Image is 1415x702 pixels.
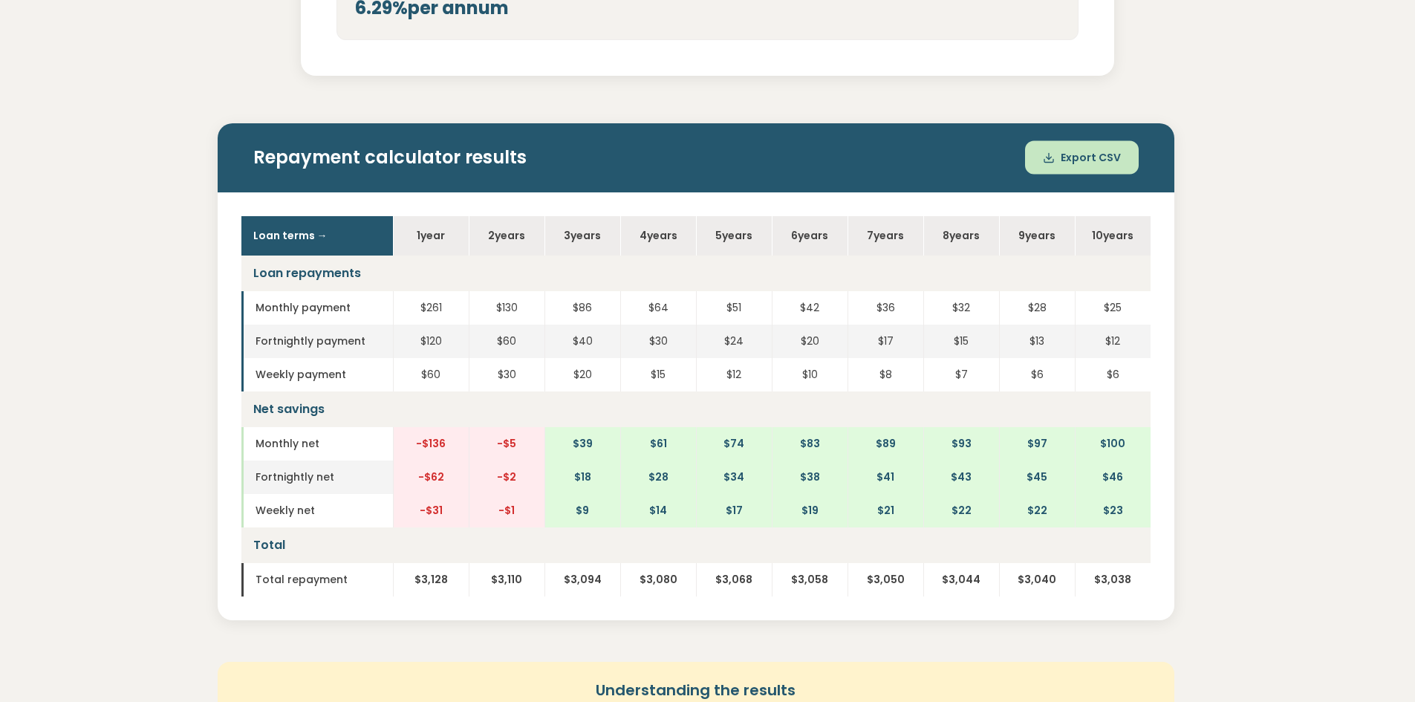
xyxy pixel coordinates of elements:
[620,291,696,325] td: $64
[848,291,923,325] td: $36
[1075,325,1151,358] td: $12
[772,494,848,527] td: $19
[469,461,544,494] td: -$2
[620,358,696,391] td: $15
[999,358,1075,391] td: $6
[620,563,696,597] td: $3,080
[393,216,469,256] th: 1 year
[620,216,696,256] th: 4 year s
[999,461,1075,494] td: $45
[923,358,999,391] td: $7
[696,358,772,391] td: $12
[544,494,620,527] td: $9
[544,291,620,325] td: $86
[923,461,999,494] td: $43
[848,563,923,597] td: $3,050
[696,563,772,597] td: $3,068
[999,325,1075,358] td: $13
[999,216,1075,256] th: 9 year s
[469,291,544,325] td: $130
[241,427,393,461] td: Monthly net
[393,563,469,597] td: $3,128
[1075,291,1151,325] td: $25
[235,680,1157,701] h5: Understanding the results
[848,427,923,461] td: $89
[999,563,1075,597] td: $3,040
[393,494,469,527] td: -$31
[620,461,696,494] td: $28
[393,461,469,494] td: -$62
[544,358,620,391] td: $20
[999,291,1075,325] td: $28
[241,391,1151,427] td: Net savings
[241,563,393,597] td: Total repayment
[241,291,393,325] td: Monthly payment
[544,563,620,597] td: $3,094
[1075,216,1151,256] th: 10 year s
[772,461,848,494] td: $38
[241,325,393,358] td: Fortnightly payment
[999,427,1075,461] td: $97
[772,563,848,597] td: $3,058
[923,216,999,256] th: 8 year s
[696,216,772,256] th: 5 year s
[772,358,848,391] td: $10
[1075,461,1151,494] td: $46
[469,427,544,461] td: -$5
[923,325,999,358] td: $15
[620,494,696,527] td: $14
[620,325,696,358] td: $30
[772,216,848,256] th: 6 year s
[469,216,544,256] th: 2 year s
[241,358,393,391] td: Weekly payment
[241,494,393,527] td: Weekly net
[696,461,772,494] td: $34
[923,563,999,597] td: $3,044
[620,427,696,461] td: $61
[999,494,1075,527] td: $22
[848,358,923,391] td: $8
[848,461,923,494] td: $41
[469,563,544,597] td: $3,110
[544,216,620,256] th: 3 year s
[393,427,469,461] td: -$136
[1075,563,1151,597] td: $3,038
[1075,494,1151,527] td: $23
[923,494,999,527] td: $22
[696,291,772,325] td: $51
[469,325,544,358] td: $60
[469,494,544,527] td: -$1
[696,427,772,461] td: $74
[1075,358,1151,391] td: $6
[544,427,620,461] td: $39
[544,461,620,494] td: $18
[241,216,393,256] th: Loan terms →
[848,325,923,358] td: $17
[393,325,469,358] td: $120
[772,427,848,461] td: $83
[241,527,1151,563] td: Total
[393,358,469,391] td: $60
[1075,427,1151,461] td: $100
[393,291,469,325] td: $261
[696,494,772,527] td: $17
[253,147,1139,169] h2: Repayment calculator results
[772,291,848,325] td: $42
[241,256,1151,291] td: Loan repayments
[848,494,923,527] td: $21
[772,325,848,358] td: $20
[241,461,393,494] td: Fortnightly net
[696,325,772,358] td: $24
[923,291,999,325] td: $32
[469,358,544,391] td: $30
[1025,141,1139,175] button: Export CSV
[923,427,999,461] td: $93
[544,325,620,358] td: $40
[848,216,923,256] th: 7 year s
